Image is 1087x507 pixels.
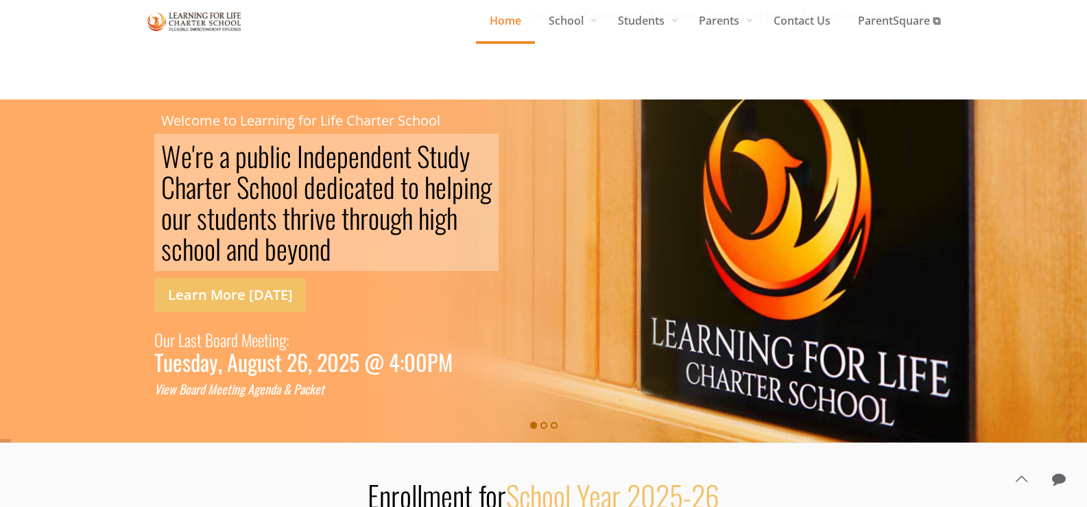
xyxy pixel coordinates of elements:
[170,326,175,353] div: r
[320,381,324,398] div: t
[192,141,195,172] div: '
[207,202,215,233] div: t
[429,141,437,172] div: t
[339,353,349,370] div: 2
[446,172,452,202] div: l
[276,381,280,398] div: a
[298,233,309,264] div: o
[267,353,275,370] div: s
[154,381,324,398] a: View Board Meeting Agenda & Packet
[408,172,419,202] div: o
[604,10,685,31] span: Students
[404,353,416,370] div: 0
[286,326,289,353] div: :
[279,326,286,353] div: g
[326,172,338,202] div: d
[446,202,457,233] div: h
[197,202,207,233] div: s
[283,381,291,398] div: &
[237,172,249,202] div: S
[315,202,325,233] div: v
[260,172,271,202] div: h
[193,233,204,264] div: o
[309,202,315,233] div: i
[234,381,239,398] div: n
[183,202,191,233] div: r
[290,202,301,233] div: h
[212,172,223,202] div: e
[300,381,304,398] div: a
[154,353,163,370] div: T
[452,172,464,202] div: p
[248,202,259,233] div: n
[147,10,242,34] img: Home
[390,202,402,233] div: g
[317,353,327,370] div: 2
[370,141,382,172] div: d
[276,233,287,264] div: e
[304,381,309,398] div: c
[364,353,384,370] div: @
[226,326,231,353] div: r
[297,353,308,370] div: 6
[160,381,163,398] div: i
[231,381,234,398] div: i
[161,141,181,172] div: W
[173,353,182,370] div: e
[308,353,312,370] div: ,
[389,353,400,370] div: 4
[342,202,349,233] div: t
[355,172,365,202] div: a
[208,381,216,398] div: M
[309,381,315,398] div: k
[209,353,218,370] div: y
[237,202,248,233] div: e
[368,202,379,233] div: o
[239,381,245,398] div: g
[435,172,446,202] div: e
[269,326,272,353] div: i
[213,326,220,353] div: o
[200,353,209,370] div: a
[203,141,214,172] div: e
[480,172,492,202] div: g
[226,233,237,264] div: a
[223,172,231,202] div: r
[272,326,279,353] div: n
[459,141,470,172] div: y
[325,202,336,233] div: e
[283,202,290,233] div: t
[297,141,303,172] div: I
[195,381,200,398] div: r
[293,172,298,202] div: l
[163,326,170,353] div: u
[393,141,404,172] div: n
[404,141,411,172] div: t
[186,172,196,202] div: a
[205,326,213,353] div: B
[200,381,205,398] div: d
[844,10,954,31] span: ParentSquare ⧉
[182,353,191,370] div: s
[760,10,844,31] span: Contact Us
[400,353,404,370] div: :
[161,113,440,128] rs-layer: Welcome to Learning for Life Charter School
[172,202,183,233] div: u
[287,353,297,370] div: 2
[227,353,238,370] div: A
[226,202,237,233] div: d
[267,202,277,233] div: s
[175,172,186,202] div: h
[184,326,191,353] div: a
[448,141,459,172] div: d
[161,202,172,233] div: o
[1007,464,1036,493] a: Back to top icon
[271,172,282,202] div: o
[241,326,252,353] div: M
[349,202,360,233] div: h
[235,141,247,172] div: p
[429,202,435,233] div: i
[237,233,248,264] div: n
[359,141,370,172] div: n
[163,353,173,370] div: u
